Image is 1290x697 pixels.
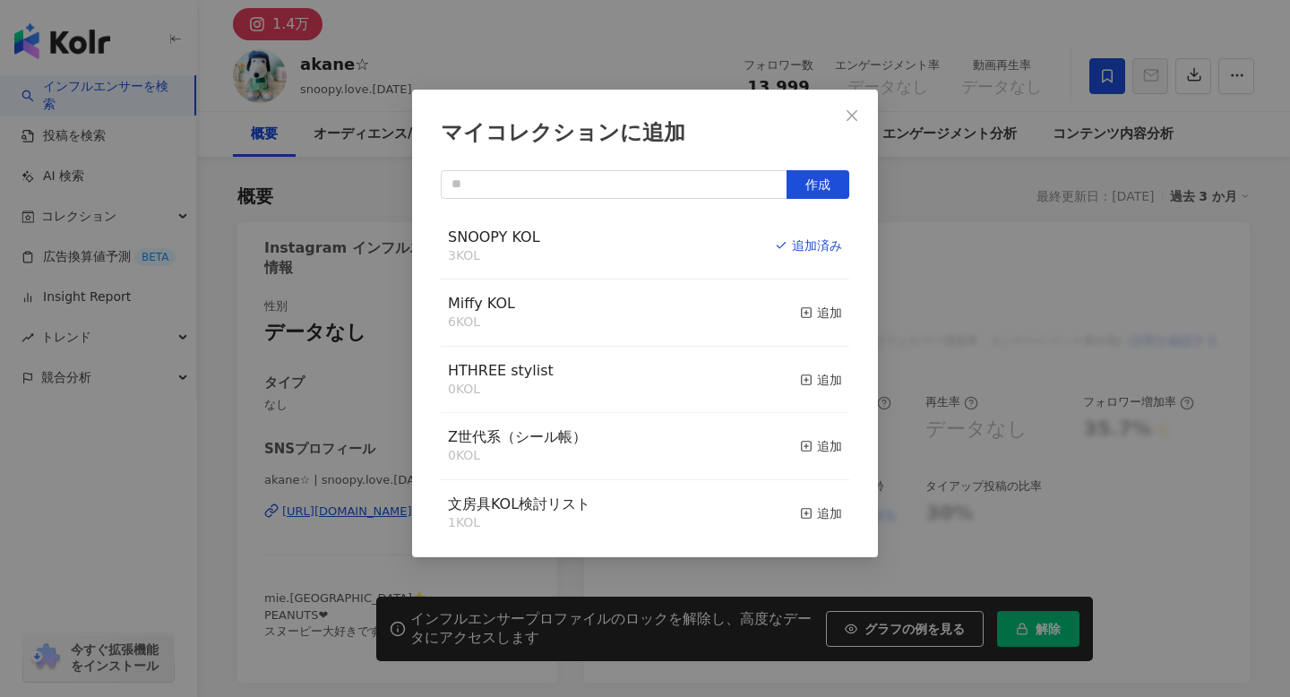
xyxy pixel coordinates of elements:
div: 追加済み [775,236,842,255]
button: 作成 [787,170,849,199]
a: SNOOPY KOL [448,230,540,245]
span: Z世代系（シール帳） [448,428,587,445]
span: HTHREE stylist [448,362,554,379]
a: Z世代系（シール帳） [448,430,587,444]
button: 追加 [800,495,842,532]
div: 追加 [800,303,842,323]
div: 追加 [800,503,842,523]
div: マイコレクションに追加 [441,118,849,149]
div: 3 KOL [448,247,540,265]
a: Miffy KOL [448,297,515,311]
div: 追加 [800,370,842,390]
span: close [845,108,859,123]
div: 1 KOL [448,514,590,532]
span: Miffy KOL [448,295,515,312]
div: 6 KOL [448,314,515,331]
a: 文房具KOL検討リスト [448,497,590,512]
a: HTHREE stylist [448,364,554,378]
span: 作成 [805,177,830,192]
button: 追加 [800,427,842,465]
div: 追加 [800,436,842,456]
button: Close [834,98,870,133]
div: 0 KOL [448,447,587,465]
div: 0 KOL [448,381,554,399]
span: SNOOPY KOL [448,228,540,245]
button: 追加済み [775,228,842,265]
button: 追加 [800,361,842,399]
button: 追加 [800,294,842,331]
span: 文房具KOL検討リスト [448,495,590,512]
